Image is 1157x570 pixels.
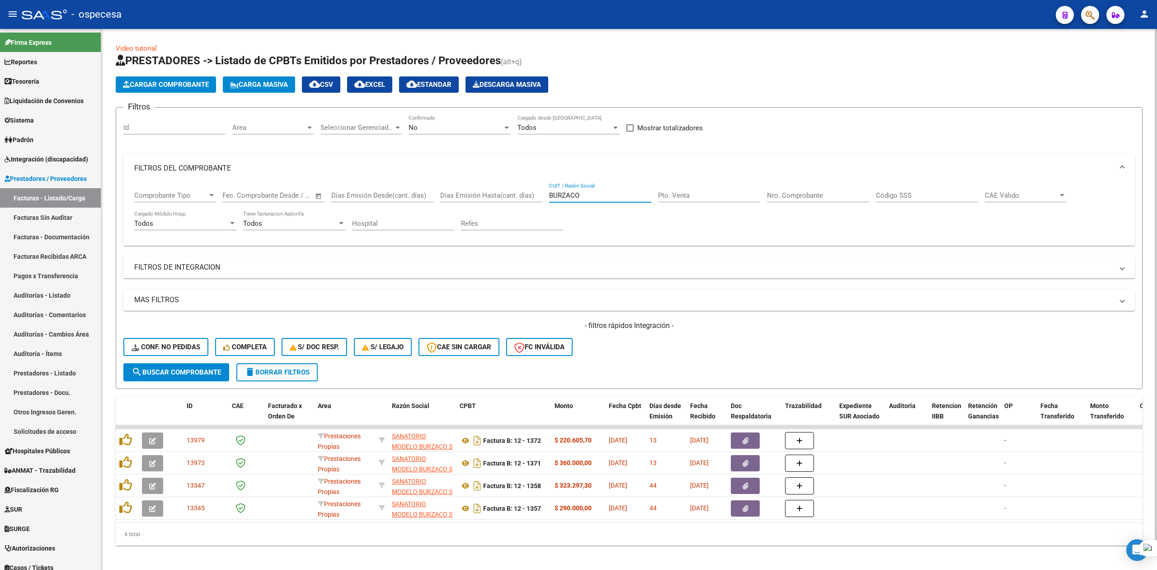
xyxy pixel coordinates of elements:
[228,396,264,436] datatable-header-cell: CAE
[318,455,361,473] span: Prestaciones Propias
[314,396,375,436] datatable-header-cell: Area
[134,163,1113,173] mat-panel-title: FILTROS DEL COMPROBANTE
[302,76,340,93] button: CSV
[483,437,541,444] strong: Factura B: 12 - 1372
[392,454,452,473] div: 30676159483
[71,5,122,24] span: - ospecesa
[605,396,646,436] datatable-header-cell: Fecha Cpbt
[123,81,209,89] span: Cargar Comprobante
[419,338,499,356] button: CAE SIN CARGAR
[5,38,52,47] span: Firma Express
[309,81,333,89] span: CSV
[471,501,483,516] i: Descargar documento
[347,76,392,93] button: EXCEL
[690,459,709,466] span: [DATE]
[318,402,331,409] span: Area
[885,396,928,436] datatable-header-cell: Auditoria
[609,504,627,512] span: [DATE]
[1139,9,1150,19] mat-icon: person
[260,191,304,199] input: End date
[637,123,703,133] span: Mostrar totalizadores
[690,437,709,444] span: [DATE]
[290,343,339,351] span: S/ Doc Resp.
[134,191,207,199] span: Comprobante Tipo
[466,76,548,93] button: Descarga Masiva
[309,79,320,90] mat-icon: cloud_download
[409,123,418,132] span: No
[392,455,452,483] span: SANATORIO MODELO BURZACO S A
[609,437,627,444] span: [DATE]
[123,321,1135,331] h4: - filtros rápidos Integración -
[5,543,55,553] span: Autorizaciones
[354,79,365,90] mat-icon: cloud_download
[406,81,452,89] span: Estandar
[5,96,84,106] span: Liquidación de Convenios
[232,123,306,132] span: Area
[392,500,452,528] span: SANATORIO MODELO BURZACO S A
[222,191,252,199] input: Start date
[609,402,641,409] span: Fecha Cpbt
[928,396,964,436] datatable-header-cell: Retencion IIBB
[460,402,476,409] span: CPBT
[1004,459,1006,466] span: -
[399,76,459,93] button: Estandar
[5,135,33,145] span: Padrón
[889,402,916,409] span: Auditoria
[187,459,205,466] span: 13973
[1086,396,1136,436] datatable-header-cell: Monto Transferido
[5,154,88,164] span: Integración (discapacidad)
[245,366,255,377] mat-icon: delete
[517,123,536,132] span: Todos
[187,402,193,409] span: ID
[123,100,155,113] h3: Filtros
[555,459,592,466] strong: $ 360.000,00
[483,482,541,489] strong: Factura B: 12 - 1358
[649,482,657,489] span: 44
[609,459,627,466] span: [DATE]
[1004,437,1006,444] span: -
[132,366,142,377] mat-icon: search
[5,115,34,125] span: Sistema
[282,338,348,356] button: S/ Doc Resp.
[473,81,541,89] span: Descarga Masiva
[5,524,30,534] span: SURGE
[781,396,836,436] datatable-header-cell: Trazabilidad
[123,183,1135,246] div: FILTROS DEL COMPROBANTE
[5,174,87,184] span: Prestadores / Proveedores
[223,76,295,93] button: Carga Masiva
[506,338,573,356] button: FC Inválida
[134,262,1113,272] mat-panel-title: FILTROS DE INTEGRACION
[132,343,200,351] span: Conf. no pedidas
[245,368,310,376] span: Borrar Filtros
[649,402,681,420] span: Días desde Emisión
[514,343,564,351] span: FC Inválida
[649,459,657,466] span: 13
[123,289,1135,311] mat-expansion-panel-header: MAS FILTROS
[232,402,244,409] span: CAE
[314,191,324,201] button: Open calendar
[388,396,456,436] datatable-header-cell: Razón Social
[836,396,885,436] datatable-header-cell: Expediente SUR Asociado
[985,191,1058,199] span: CAE Válido
[5,57,37,67] span: Reportes
[839,402,880,420] span: Expediente SUR Asociado
[116,44,157,52] a: Video tutorial
[123,363,229,381] button: Buscar Comprobante
[5,446,70,456] span: Hospitales Públicos
[362,343,404,351] span: S/ legajo
[406,79,417,90] mat-icon: cloud_download
[183,396,228,436] datatable-header-cell: ID
[215,338,275,356] button: Completa
[187,482,205,489] span: 13347
[243,219,262,228] span: Todos
[964,396,1001,436] datatable-header-cell: Retención Ganancias
[932,402,961,420] span: Retencion IIBB
[471,479,483,493] i: Descargar documento
[318,432,361,450] span: Prestaciones Propias
[555,482,592,489] strong: $ 323.297,30
[392,476,452,495] div: 30676159483
[116,523,1143,546] div: 4 total
[392,499,452,518] div: 30676159483
[690,482,709,489] span: [DATE]
[123,256,1135,278] mat-expansion-panel-header: FILTROS DE INTEGRACION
